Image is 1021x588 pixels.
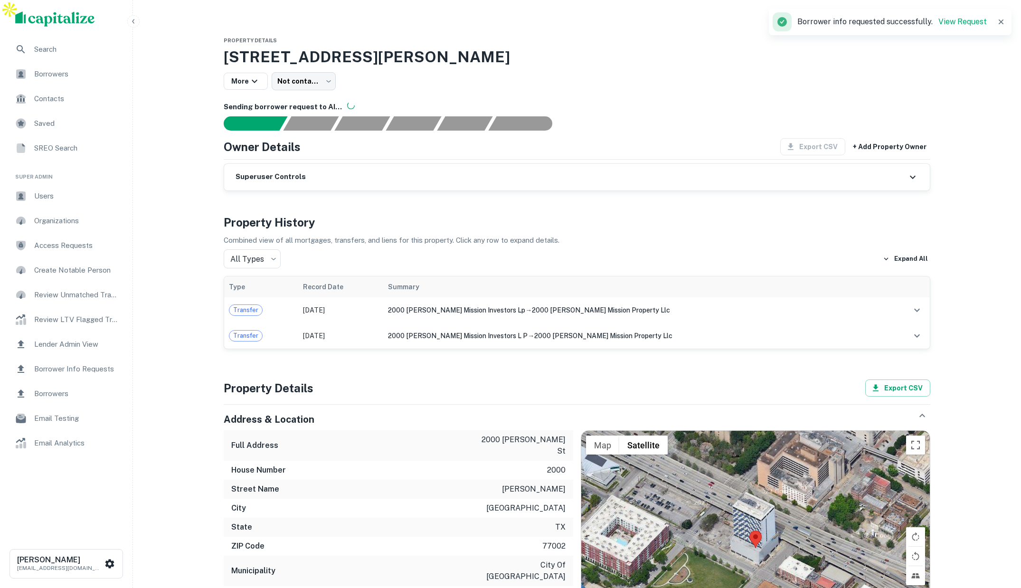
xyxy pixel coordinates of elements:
h4: Property History [224,214,930,231]
span: Lender Admin View [34,339,119,350]
h4: Property Details [224,379,313,397]
a: Email Testing [8,407,125,430]
p: 2000 [547,465,566,476]
h6: Superuser Controls [236,171,306,182]
div: Sending borrower request to AI... [212,116,284,131]
button: [PERSON_NAME][EMAIL_ADDRESS][DOMAIN_NAME] [9,549,123,579]
div: Not contacted [272,72,336,90]
h6: Street Name [231,484,279,495]
h6: Sending borrower request to AI... [224,102,930,113]
div: Principals found, AI now looking for contact information... [386,116,441,131]
span: Organizations [34,215,119,227]
span: Borrowers [34,388,119,399]
a: View Request [938,17,987,26]
span: Access Requests [34,240,119,251]
button: Expand All [880,252,930,266]
span: Users [34,190,119,202]
h5: Address & Location [224,412,314,427]
a: Review Unmatched Transactions [8,284,125,306]
p: tx [555,522,566,533]
a: Review LTV Flagged Transactions [8,308,125,331]
span: Review Unmatched Transactions [34,289,119,301]
span: 2000 [PERSON_NAME] mission property llc [534,332,672,340]
span: Search [34,44,119,55]
h4: Owner Details [224,138,301,155]
a: Contacts [8,87,125,110]
span: Create Notable Person [34,265,119,276]
h6: [PERSON_NAME] [17,556,103,564]
h6: Municipality [231,565,275,577]
div: Saved [8,112,125,135]
div: → [388,331,881,341]
p: Borrower info requested successfully. [797,16,987,28]
h6: State [231,522,252,533]
a: Borrower Info Requests [8,358,125,380]
span: Email Analytics [34,437,119,449]
a: Borrowers [8,63,125,85]
a: Users [8,185,125,208]
span: Borrower Info Requests [34,363,119,375]
h6: Full Address [231,440,278,451]
a: Email Analytics [8,432,125,455]
p: [PERSON_NAME] [502,484,566,495]
button: More [224,73,268,90]
span: Contacts [34,93,119,104]
span: Saved [34,118,119,129]
button: Rotate map counterclockwise [906,547,925,566]
h3: [STREET_ADDRESS][PERSON_NAME] [224,46,930,68]
a: Search [8,38,125,61]
span: 2000 [PERSON_NAME] mission investors lp [388,306,525,314]
span: Transfer [229,305,262,315]
button: Show street map [586,436,619,455]
button: + Add Property Owner [849,138,930,155]
div: AI fulfillment process complete. [489,116,564,131]
button: Show satellite imagery [619,436,668,455]
th: Type [224,276,298,297]
p: 2000 [PERSON_NAME] st [480,434,566,457]
button: Export CSV [865,379,930,397]
p: 77002 [542,541,566,552]
a: Organizations [8,209,125,232]
span: Transfer [229,331,262,341]
button: expand row [909,302,925,318]
a: SREO Search [8,137,125,160]
span: Review LTV Flagged Transactions [34,314,119,325]
div: Access Requests [8,234,125,257]
h6: House Number [231,465,286,476]
span: Email Testing [34,413,119,424]
a: Lender Admin View [8,333,125,356]
th: Summary [383,276,886,297]
p: city of [GEOGRAPHIC_DATA] [480,560,566,582]
p: Combined view of all mortgages, transfers, and liens for this property. Click any row to expand d... [224,235,930,246]
button: Toggle fullscreen view [906,436,925,455]
div: → [388,305,881,315]
span: Property Details [224,38,277,43]
span: 2000 [PERSON_NAME] mission property llc [532,306,670,314]
button: Rotate map clockwise [906,527,925,546]
div: All Types [224,249,281,268]
a: Create Notable Person [8,259,125,282]
td: [DATE] [298,297,384,323]
button: expand row [909,328,925,344]
span: 2000 [PERSON_NAME] mission investors l p [388,332,528,340]
h6: City [231,503,246,514]
a: Borrowers [8,382,125,405]
iframe: Chat Widget [974,512,1021,558]
h6: ZIP Code [231,541,265,552]
div: Documents found, AI parsing details... [334,116,390,131]
p: [EMAIL_ADDRESS][DOMAIN_NAME] [17,564,103,572]
img: capitalize-logo.png [15,11,95,27]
